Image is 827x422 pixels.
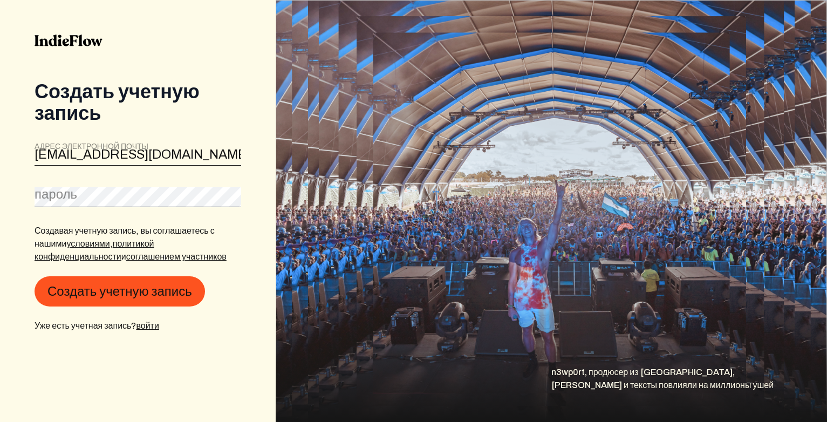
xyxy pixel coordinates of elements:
[136,321,159,330] a: войти
[35,141,148,152] label: АДРЕС ЭЛЕКТРОННОЙ ПОЧТЫ
[35,35,102,46] img: indieflow-logo-black.svg
[35,319,241,332] div: Уже есть учетная запись?
[35,186,77,203] label: пароль
[35,276,205,307] button: Создать учетную запись
[35,81,241,124] div: Создать учетную запись
[66,239,110,248] a: условиями
[126,252,227,261] a: соглашением участников
[35,224,241,263] p: Создавая учетную запись, вы соглашаетесь с нашими , и
[551,366,827,422] div: n3wp0rt, продюсер из [GEOGRAPHIC_DATA], [PERSON_NAME] и тексты повлияли на миллионы ушей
